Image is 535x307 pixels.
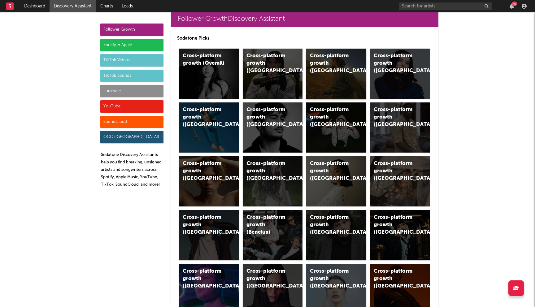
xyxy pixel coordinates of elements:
[183,52,225,67] div: Cross-platform growth (Overall)
[246,160,289,182] div: Cross-platform growth ([GEOGRAPHIC_DATA])
[100,39,163,51] div: Spotify & Apple
[179,156,239,206] a: Cross-platform growth ([GEOGRAPHIC_DATA])
[246,106,289,128] div: Cross-platform growth ([GEOGRAPHIC_DATA])
[243,102,303,153] a: Cross-platform growth ([GEOGRAPHIC_DATA])
[100,24,163,36] div: Follower Growth
[310,214,352,236] div: Cross-platform growth ([GEOGRAPHIC_DATA])
[399,2,492,10] input: Search for artists
[171,11,438,27] a: Follower GrowthDiscovery Assistant
[243,156,303,206] a: Cross-platform growth ([GEOGRAPHIC_DATA])
[306,156,366,206] a: Cross-platform growth ([GEOGRAPHIC_DATA])
[179,210,239,260] a: Cross-platform growth ([GEOGRAPHIC_DATA])
[183,160,225,182] div: Cross-platform growth ([GEOGRAPHIC_DATA])
[510,4,514,9] button: 20
[374,52,416,75] div: Cross-platform growth ([GEOGRAPHIC_DATA])
[310,268,352,290] div: Cross-platform growth ([GEOGRAPHIC_DATA])
[306,49,366,99] a: Cross-platform growth ([GEOGRAPHIC_DATA])
[101,151,163,188] p: Sodatone Discovery Assistants help you find breaking, unsigned artists and songwriters across Spo...
[179,49,239,99] a: Cross-platform growth (Overall)
[370,49,430,99] a: Cross-platform growth ([GEOGRAPHIC_DATA])
[243,49,303,99] a: Cross-platform growth ([GEOGRAPHIC_DATA])
[306,102,366,153] a: Cross-platform growth ([GEOGRAPHIC_DATA]/GSA)
[374,268,416,290] div: Cross-platform growth ([GEOGRAPHIC_DATA])
[183,106,225,128] div: Cross-platform growth ([GEOGRAPHIC_DATA])
[370,102,430,153] a: Cross-platform growth ([GEOGRAPHIC_DATA])
[310,52,352,75] div: Cross-platform growth ([GEOGRAPHIC_DATA])
[246,268,289,290] div: Cross-platform growth ([GEOGRAPHIC_DATA])
[374,160,416,182] div: Cross-platform growth ([GEOGRAPHIC_DATA])
[100,116,163,128] div: SoundCloud
[100,100,163,113] div: YouTube
[246,214,289,236] div: Cross-platform growth (Benelux)
[100,70,163,82] div: TikTok Sounds
[179,102,239,153] a: Cross-platform growth ([GEOGRAPHIC_DATA])
[246,52,289,75] div: Cross-platform growth ([GEOGRAPHIC_DATA])
[177,35,432,42] p: Sodatone Picks
[100,85,163,97] div: Luminate
[183,214,225,236] div: Cross-platform growth ([GEOGRAPHIC_DATA])
[310,160,352,182] div: Cross-platform growth ([GEOGRAPHIC_DATA])
[370,156,430,206] a: Cross-platform growth ([GEOGRAPHIC_DATA])
[306,210,366,260] a: Cross-platform growth ([GEOGRAPHIC_DATA])
[370,210,430,260] a: Cross-platform growth ([GEOGRAPHIC_DATA])
[243,210,303,260] a: Cross-platform growth (Benelux)
[511,2,517,6] div: 20
[310,106,352,128] div: Cross-platform growth ([GEOGRAPHIC_DATA]/GSA)
[100,54,163,67] div: TikTok Videos
[374,214,416,236] div: Cross-platform growth ([GEOGRAPHIC_DATA])
[183,268,225,290] div: Cross-platform growth ([GEOGRAPHIC_DATA])
[374,106,416,128] div: Cross-platform growth ([GEOGRAPHIC_DATA])
[100,131,163,143] div: OCC ([GEOGRAPHIC_DATA])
